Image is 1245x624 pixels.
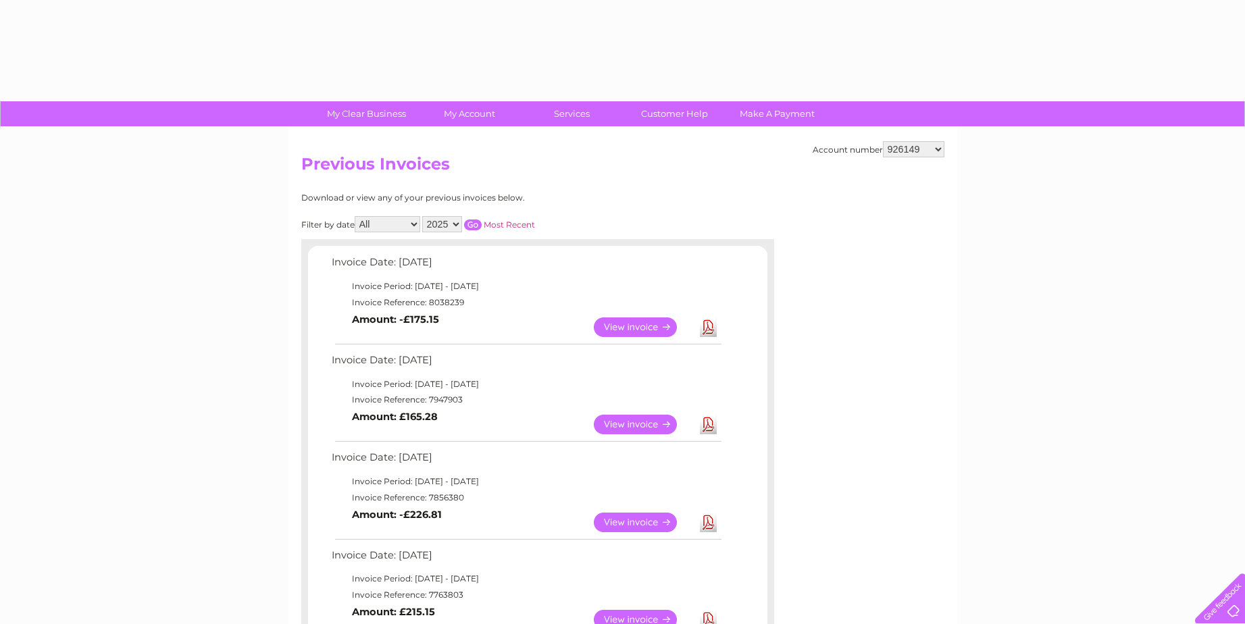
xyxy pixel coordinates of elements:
[328,448,723,473] td: Invoice Date: [DATE]
[328,294,723,311] td: Invoice Reference: 8038239
[619,101,730,126] a: Customer Help
[328,490,723,506] td: Invoice Reference: 7856380
[301,155,944,180] h2: Previous Invoices
[594,513,693,532] a: View
[721,101,833,126] a: Make A Payment
[301,193,656,203] div: Download or view any of your previous invoices below.
[328,253,723,278] td: Invoice Date: [DATE]
[328,571,723,587] td: Invoice Period: [DATE] - [DATE]
[352,313,439,326] b: Amount: -£175.15
[700,513,717,532] a: Download
[813,141,944,157] div: Account number
[328,546,723,571] td: Invoice Date: [DATE]
[328,473,723,490] td: Invoice Period: [DATE] - [DATE]
[311,101,422,126] a: My Clear Business
[484,219,535,230] a: Most Recent
[352,411,438,423] b: Amount: £165.28
[352,606,435,618] b: Amount: £215.15
[328,376,723,392] td: Invoice Period: [DATE] - [DATE]
[301,216,656,232] div: Filter by date
[700,415,717,434] a: Download
[700,317,717,337] a: Download
[594,317,693,337] a: View
[328,392,723,408] td: Invoice Reference: 7947903
[328,351,723,376] td: Invoice Date: [DATE]
[328,587,723,603] td: Invoice Reference: 7763803
[328,278,723,294] td: Invoice Period: [DATE] - [DATE]
[413,101,525,126] a: My Account
[594,415,693,434] a: View
[352,509,442,521] b: Amount: -£226.81
[516,101,628,126] a: Services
